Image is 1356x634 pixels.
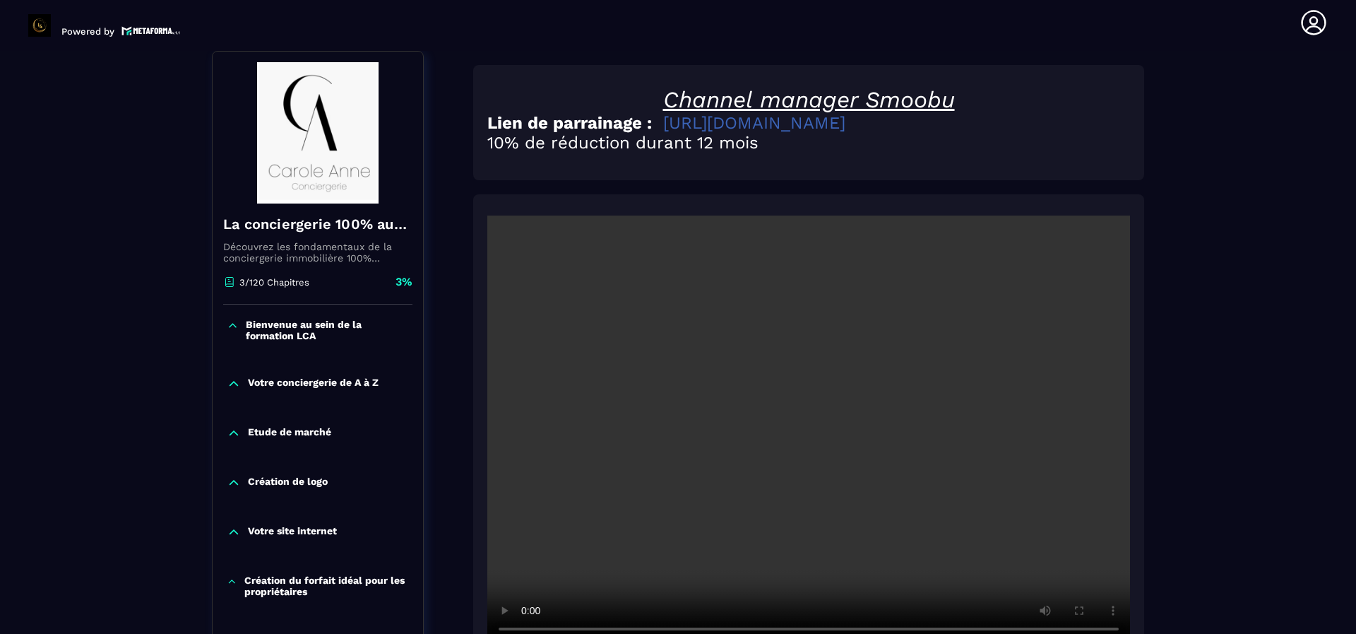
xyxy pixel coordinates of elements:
[246,319,409,341] p: Bienvenue au sein de la formation LCA
[223,241,412,264] p: Découvrez les fondamentaux de la conciergerie immobilière 100% automatisée. Cette formation est c...
[395,274,412,290] p: 3%
[244,575,409,597] p: Création du forfait idéal pour les propriétaires
[248,377,379,391] p: Votre conciergerie de A à Z
[248,476,328,490] p: Création de logo
[121,25,181,37] img: logo
[223,214,412,234] h4: La conciergerie 100% automatisée
[663,86,955,113] u: Channel manager Smoobu
[487,113,652,133] strong: Lien de parrainage :
[487,133,1130,153] h2: 10% de réduction durant 12 mois
[663,113,845,133] a: [URL][DOMAIN_NAME]
[28,14,51,37] img: logo-branding
[248,525,337,539] p: Votre site internet
[223,62,412,204] img: banner
[248,426,331,440] p: Etude de marché
[61,26,114,37] p: Powered by
[239,277,309,288] p: 3/120 Chapitres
